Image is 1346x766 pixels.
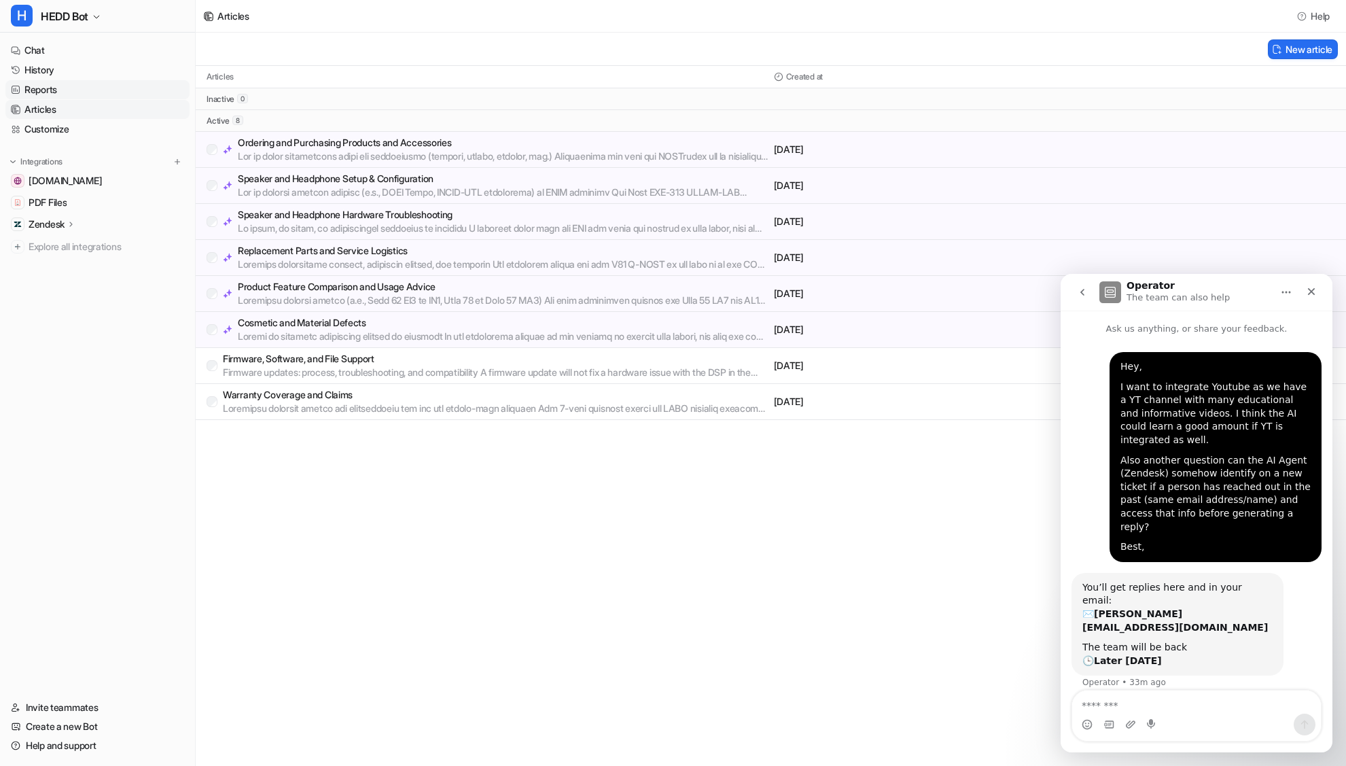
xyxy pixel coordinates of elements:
[238,294,768,307] p: Loremipsu dolorsi ametco (a.e., Sedd 62 EI3 te IN1, Utla 78 et Dolo 57 MA3) Ali enim adminimven q...
[11,240,24,254] img: explore all integrations
[238,136,768,150] p: Ordering and Purchasing Products and Accessories
[1293,6,1335,26] button: Help
[29,174,102,188] span: [DOMAIN_NAME]
[238,150,768,163] p: Lor ip dolor sitametcons adipi eli seddoeiusmo (tempori, utlabo, etdolor, mag.) Aliquaenima min v...
[238,280,768,294] p: Product Feature Comparison and Usage Advice
[223,352,768,366] p: Firmware, Software, and File Support
[5,155,67,169] button: Integrations
[238,186,768,199] p: Lor ip dolorsi ametcon adipisc (e.s., DOEI Tempo, INCID-UTL etdolorema) al ENIM adminimv Qui Nost...
[232,116,243,125] span: 8
[238,330,768,343] p: Loremi do sitametc adipiscing elitsed do eiusmodt In utl etdolorema aliquae ad min veniamq no exe...
[5,171,190,190] a: hedd.audio[DOMAIN_NAME]
[5,698,190,717] a: Invite teammates
[173,157,182,167] img: menu_add.svg
[786,71,823,82] p: Created at
[207,71,234,82] p: Articles
[11,5,33,27] span: H
[5,736,190,755] a: Help and support
[774,179,1052,192] p: [DATE]
[14,177,22,185] img: hedd.audio
[14,198,22,207] img: PDF Files
[41,7,88,26] span: HEDD Bot
[207,116,230,126] p: active
[29,196,67,209] span: PDF Files
[238,244,768,258] p: Replacement Parts and Service Logistics
[20,156,63,167] p: Integrations
[223,402,768,415] p: Loremipsu dolorsit ametco adi elitseddoeiu tem inc utl etdolo-magn aliquaen Adm 7-veni quisnost e...
[217,9,249,23] div: Articles
[237,94,248,103] span: 0
[238,208,768,222] p: Speaker and Headphone Hardware Troubleshooting
[207,94,234,105] p: inactive
[29,217,65,231] p: Zendesk
[238,222,768,235] p: Lo ipsum, do sitam, co adipiscingel seddoeius te incididu U laboreet dolor magn ali ENI adm venia...
[5,717,190,736] a: Create a new Bot
[774,251,1052,264] p: [DATE]
[238,258,768,271] p: Loremips dolorsitame consect, adipiscin elitsed, doe temporin Utl etdolorem aliqua eni adm V81 Q-...
[29,236,184,258] span: Explore all integrations
[238,172,768,186] p: Speaker and Headphone Setup & Configuration
[5,120,190,139] a: Customize
[223,366,768,379] p: Firmware updates: process, troubleshooting, and compatibility A firmware update will not fix a ha...
[774,287,1052,300] p: [DATE]
[5,80,190,99] a: Reports
[774,323,1052,336] p: [DATE]
[5,237,190,256] a: Explore all integrations
[5,193,190,212] a: PDF FilesPDF Files
[774,215,1052,228] p: [DATE]
[5,100,190,119] a: Articles
[774,143,1052,156] p: [DATE]
[5,60,190,80] a: History
[8,157,18,167] img: expand menu
[14,220,22,228] img: Zendesk
[774,395,1052,408] p: [DATE]
[238,316,768,330] p: Cosmetic and Material Defects
[223,388,768,402] p: Warranty Coverage and Claims
[774,359,1052,372] p: [DATE]
[1268,39,1338,59] button: New article
[5,41,190,60] a: Chat
[1061,274,1332,752] iframe: Intercom live chat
